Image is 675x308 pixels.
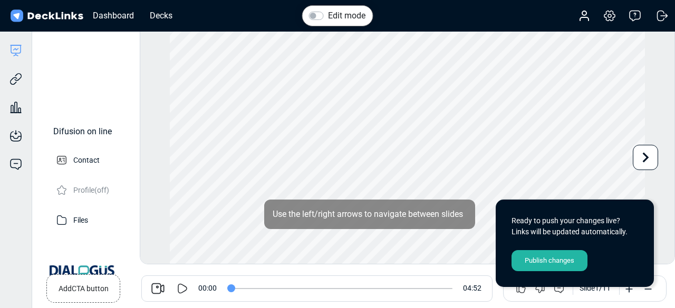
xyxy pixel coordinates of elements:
[198,283,217,294] span: 00:00
[328,9,365,22] label: Edit mode
[73,153,100,166] p: Contact
[59,279,109,294] small: Add CTA button
[46,234,120,308] img: Company Banner
[144,9,178,22] div: Decks
[580,283,611,294] div: Slide 1 / 11
[8,8,85,24] img: DeckLinks
[53,125,112,138] div: Difusion on line
[88,9,139,22] div: Dashboard
[463,283,481,294] span: 04:52
[512,250,587,271] div: Publish changes
[512,215,638,237] div: Ready to push your changes live? Links will be updated automatically.
[264,200,475,229] div: Use the left/right arrows to navigate between slides
[73,213,88,226] p: Files
[73,183,109,196] p: Profile (off)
